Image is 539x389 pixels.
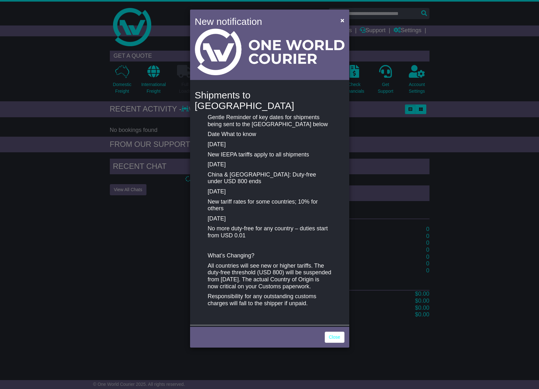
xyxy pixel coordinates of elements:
h4: New notification [195,14,331,29]
p: Responsibility for any outstanding customs charges will fall to the shipper if unpaid. [208,293,331,307]
p: What’s Changing? [208,252,331,259]
p: Gentle Reminder of key dates for shipments being sent to the [GEOGRAPHIC_DATA] below [208,114,331,128]
h4: Shipments to [GEOGRAPHIC_DATA] [195,90,344,111]
p: [DATE] [208,161,331,168]
p: Date What to know [208,131,331,138]
a: Close [325,332,344,343]
p: New IEEPA tariffs apply to all shipments [208,151,331,158]
button: Close [337,14,347,27]
p: No more duty-free for any country – duties start from USD 0.01 [208,225,331,239]
p: China & [GEOGRAPHIC_DATA]: Duty-free under USD 800 ends [208,171,331,185]
img: Light [195,29,344,75]
span: × [340,17,344,24]
p: [DATE] [208,215,331,222]
p: [DATE] [208,188,331,195]
p: [DATE] [208,141,331,148]
p: All countries will see new or higher tariffs. The duty-free threshold (USD 800) will be suspended... [208,263,331,290]
p: New tariff rates for some countries; 10% for others [208,198,331,212]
